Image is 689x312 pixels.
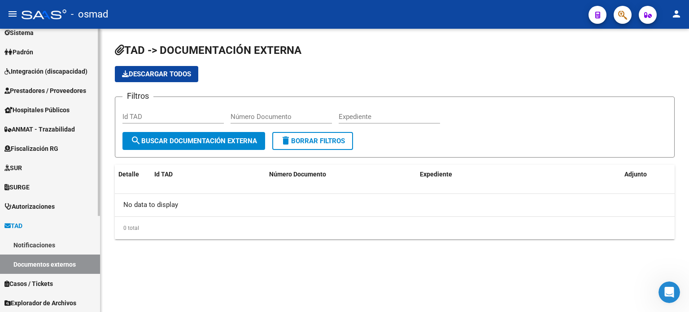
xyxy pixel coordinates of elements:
mat-icon: search [131,135,141,146]
datatable-header-cell: Adjunto [621,165,675,184]
span: Descargar todos [122,70,191,78]
button: Buscar Documentación Externa [122,132,265,150]
span: Adjunto [624,171,647,178]
span: Hospitales Públicos [4,105,70,115]
span: Explorador de Archivos [4,298,76,308]
span: Id TAD [154,171,173,178]
datatable-header-cell: Id TAD [151,165,266,184]
datatable-header-cell: Detalle [115,165,151,184]
div: 0 total [115,217,675,239]
span: Borrar Filtros [280,137,345,145]
span: Buscar Documentación Externa [131,137,257,145]
span: Número Documento [269,171,326,178]
span: Prestadores / Proveedores [4,86,86,96]
iframe: Intercom live chat [658,281,680,303]
h3: Filtros [122,90,153,102]
span: SUR [4,163,22,173]
datatable-header-cell: Número Documento [266,165,416,184]
span: Padrón [4,47,33,57]
span: - osmad [71,4,108,24]
mat-icon: menu [7,9,18,19]
mat-icon: person [671,9,682,19]
span: Detalle [118,171,139,178]
button: Borrar Filtros [272,132,353,150]
span: Integración (discapacidad) [4,66,87,76]
span: TAD -> DOCUMENTACIÓN EXTERNA [115,44,301,57]
app-download-masive: Descarga Masiva de Documentos Externos [115,66,198,82]
div: No data to display [115,194,675,216]
mat-icon: delete [280,135,291,146]
span: Fiscalización RG [4,144,58,154]
span: Casos / Tickets [4,279,53,289]
span: ANMAT - Trazabilidad [4,124,75,134]
span: SURGE [4,182,30,192]
span: Sistema [4,28,34,38]
span: Autorizaciones [4,202,55,211]
span: Expediente [420,171,452,178]
datatable-header-cell: Expediente [416,165,621,184]
span: TAD [4,221,22,231]
button: Descargar todos [115,66,198,82]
